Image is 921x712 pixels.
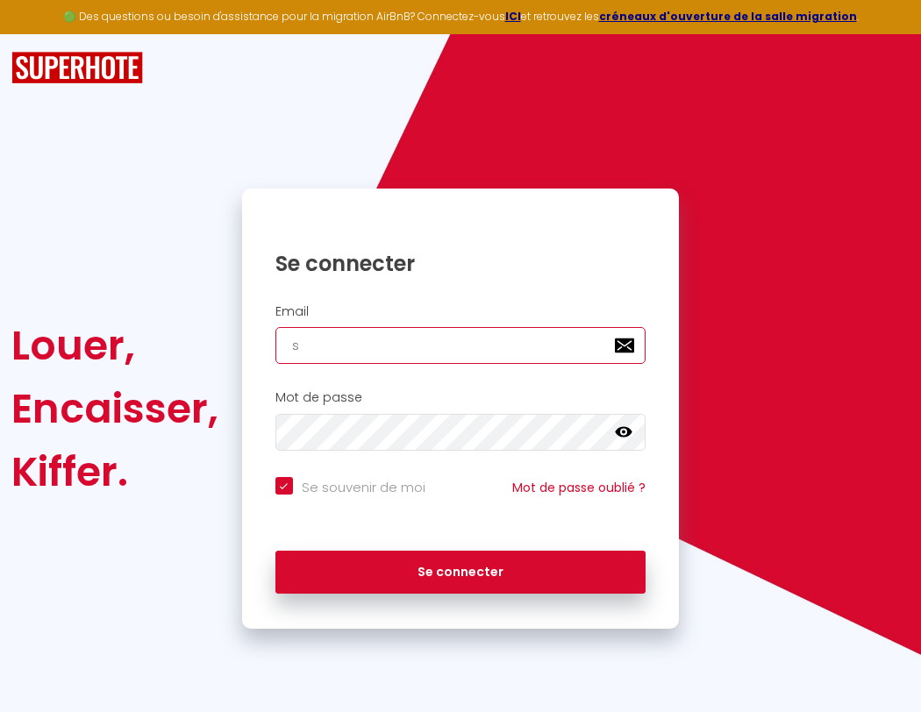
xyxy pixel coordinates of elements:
[11,314,218,377] div: Louer,
[505,9,521,24] a: ICI
[275,390,646,405] h2: Mot de passe
[14,7,67,60] button: Ouvrir le widget de chat LiveChat
[275,250,646,277] h1: Se connecter
[11,377,218,440] div: Encaisser,
[275,304,646,319] h2: Email
[275,327,646,364] input: Ton Email
[11,440,218,503] div: Kiffer.
[11,52,143,84] img: SuperHote logo
[275,551,646,595] button: Se connecter
[599,9,857,24] a: créneaux d'ouverture de la salle migration
[512,479,646,496] a: Mot de passe oublié ?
